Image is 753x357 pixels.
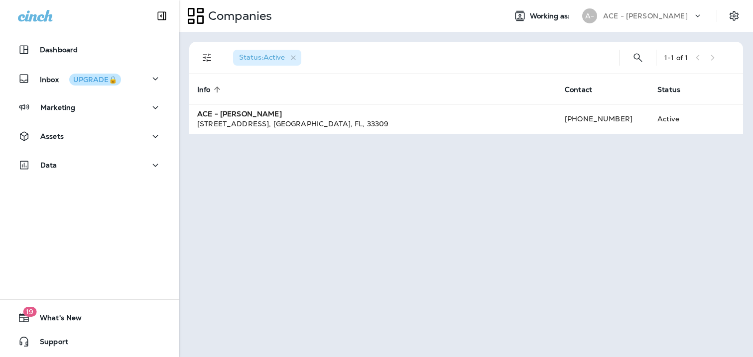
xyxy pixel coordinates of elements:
[233,50,301,66] div: Status:Active
[628,48,648,68] button: Search Companies
[197,48,217,68] button: Filters
[530,12,572,20] span: Working as:
[10,97,169,117] button: Marketing
[40,74,121,84] p: Inbox
[565,86,592,94] span: Contact
[725,7,743,25] button: Settings
[10,126,169,146] button: Assets
[40,46,78,54] p: Dashboard
[649,104,706,134] td: Active
[40,161,57,169] p: Data
[197,109,282,118] strong: ACE - [PERSON_NAME]
[197,85,224,94] span: Info
[239,53,285,62] span: Status : Active
[657,86,680,94] span: Status
[73,76,117,83] div: UPGRADE🔒
[10,155,169,175] button: Data
[148,6,176,26] button: Collapse Sidebar
[204,8,272,23] p: Companies
[10,308,169,328] button: 19What's New
[10,69,169,89] button: InboxUPGRADE🔒
[557,104,649,134] td: [PHONE_NUMBER]
[582,8,597,23] div: A-
[40,132,64,140] p: Assets
[40,103,75,111] p: Marketing
[69,74,121,86] button: UPGRADE🔒
[197,119,549,129] div: [STREET_ADDRESS] , [GEOGRAPHIC_DATA] , FL , 33309
[197,86,211,94] span: Info
[603,12,688,20] p: ACE - [PERSON_NAME]
[10,332,169,352] button: Support
[23,307,36,317] span: 19
[657,85,693,94] span: Status
[565,85,605,94] span: Contact
[10,40,169,60] button: Dashboard
[30,338,68,350] span: Support
[664,54,688,62] div: 1 - 1 of 1
[30,314,82,326] span: What's New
